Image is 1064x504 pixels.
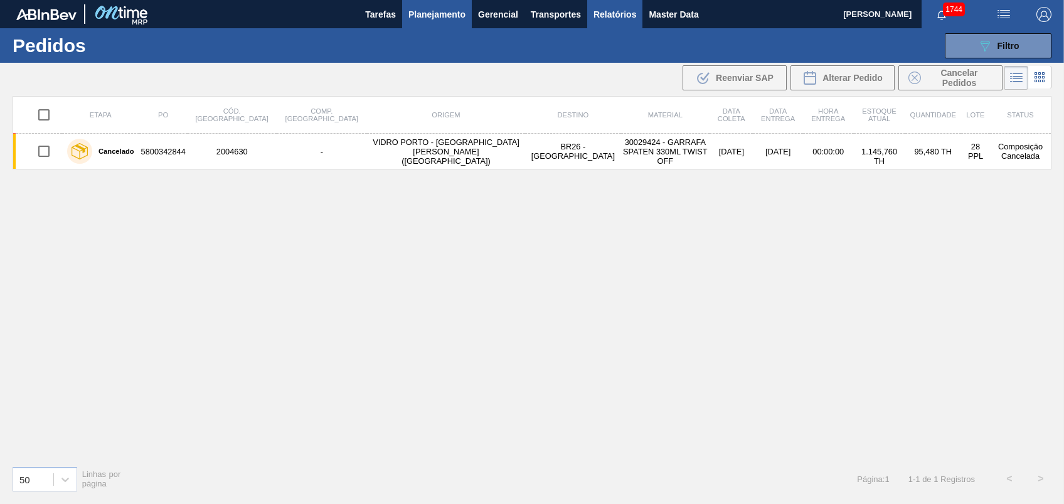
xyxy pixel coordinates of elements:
[996,7,1011,22] img: userActions
[13,134,1051,169] a: Cancelado58003428442004630-VIDRO PORTO - [GEOGRAPHIC_DATA][PERSON_NAME] ([GEOGRAPHIC_DATA])BR26 -...
[478,7,518,22] span: Gerencial
[718,107,745,122] span: Data coleta
[908,475,975,484] span: 1 - 1 de 1 Registros
[277,134,367,169] td: -
[683,65,787,90] div: Reenviar SAP
[716,73,774,83] span: Reenviar SAP
[408,7,465,22] span: Planejamento
[158,111,168,119] span: PO
[790,65,895,90] div: Alterar Pedido
[648,111,683,119] span: Material
[922,6,962,23] button: Notificações
[710,134,753,169] td: [DATE]
[92,147,134,155] label: Cancelado
[898,65,1003,90] div: Cancelar Pedidos em Massa
[621,134,710,169] td: 30029424 - GARRAFA SPATEN 330ML TWIST OFF
[432,111,460,119] span: Origem
[365,7,396,22] span: Tarefas
[966,111,984,119] span: Lote
[19,474,30,485] div: 50
[945,33,1051,58] button: Filtro
[525,134,620,169] td: BR26 - [GEOGRAPHIC_DATA]
[857,475,889,484] span: Página : 1
[1004,66,1028,90] div: Visão em Lista
[649,7,698,22] span: Master Data
[188,134,277,169] td: 2004630
[994,463,1025,495] button: <
[753,134,802,169] td: [DATE]
[531,7,581,22] span: Transportes
[90,111,112,119] span: Etapa
[905,134,961,169] td: 95,480 TH
[961,134,990,169] td: 28 PPL
[761,107,795,122] span: Data entrega
[990,134,1051,169] td: Composição Cancelada
[1036,7,1051,22] img: Logout
[367,134,525,169] td: VIDRO PORTO - [GEOGRAPHIC_DATA][PERSON_NAME] ([GEOGRAPHIC_DATA])
[862,107,896,122] span: Estoque atual
[1007,111,1033,119] span: Status
[557,111,588,119] span: Destino
[82,469,121,488] span: Linhas por página
[997,41,1019,51] span: Filtro
[195,107,268,122] span: Cód. [GEOGRAPHIC_DATA]
[285,107,358,122] span: Comp. [GEOGRAPHIC_DATA]
[803,134,854,169] td: 00:00:00
[593,7,636,22] span: Relatórios
[13,38,196,53] h1: Pedidos
[926,68,992,88] span: Cancelar Pedidos
[139,134,188,169] td: 5800342844
[898,65,1003,90] button: Cancelar Pedidos
[822,73,883,83] span: Alterar Pedido
[943,3,965,16] span: 1744
[16,9,77,20] img: TNhmsLtSVTkK8tSr43FrP2fwEKptu5GPRR3wAAAABJRU5ErkJggg==
[910,111,956,119] span: Quantidade
[1025,463,1056,495] button: >
[811,107,845,122] span: Hora Entrega
[1028,66,1051,90] div: Visão em Cards
[861,147,897,166] span: 1.145,760 TH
